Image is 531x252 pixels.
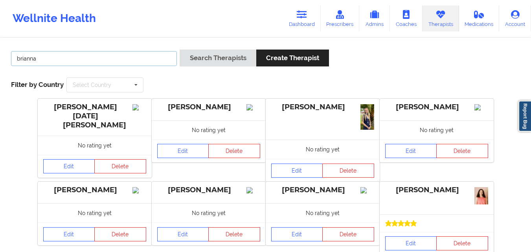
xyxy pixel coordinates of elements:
[436,144,488,158] button: Delete
[271,103,374,112] div: [PERSON_NAME]
[38,136,152,155] div: No rating yet
[152,120,266,140] div: No rating yet
[385,144,437,158] a: Edit
[43,227,95,241] a: Edit
[152,203,266,223] div: No rating yet
[322,227,374,241] button: Delete
[436,236,488,250] button: Delete
[283,6,321,31] a: Dashboard
[208,144,260,158] button: Delete
[208,227,260,241] button: Delete
[360,187,374,193] img: Image%2Fplaceholer-image.png
[157,103,260,112] div: [PERSON_NAME]
[180,50,256,66] button: Search Therapists
[43,159,95,173] a: Edit
[94,227,146,241] button: Delete
[94,159,146,173] button: Delete
[423,6,459,31] a: Therapists
[132,187,146,193] img: Image%2Fplaceholer-image.png
[266,140,380,159] div: No rating yet
[321,6,360,31] a: Prescribers
[157,227,209,241] a: Edit
[132,104,146,110] img: Image%2Fplaceholer-image.png
[360,104,374,130] img: b5543806-f58f-4acd-b6e1-be4879fd711a_Brianna_Doran_Professional_Photo.jpeg
[474,104,488,110] img: Image%2Fplaceholer-image.png
[256,50,329,66] button: Create Therapist
[322,164,374,178] button: Delete
[43,103,146,130] div: [PERSON_NAME] [DATE][PERSON_NAME]
[246,104,260,110] img: Image%2Fplaceholer-image.png
[499,6,531,31] a: Account
[474,187,488,204] img: d26363f5-d082-4b46-bf65-7590dfbb1f33_8d2a11d6-3d14-4018-9879-cffc9be95b3fUntitled+design+(4).png
[385,236,437,250] a: Edit
[518,101,531,132] a: Report Bug
[390,6,423,31] a: Coaches
[385,186,488,195] div: [PERSON_NAME]
[11,51,177,66] input: Search Keywords
[359,6,390,31] a: Admins
[43,186,146,195] div: [PERSON_NAME]
[11,81,64,88] span: Filter by Country
[266,203,380,223] div: No rating yet
[271,164,323,178] a: Edit
[73,82,111,88] div: Select Country
[271,186,374,195] div: [PERSON_NAME]
[246,187,260,193] img: Image%2Fplaceholer-image.png
[271,227,323,241] a: Edit
[157,186,260,195] div: [PERSON_NAME]
[157,144,209,158] a: Edit
[380,120,494,140] div: No rating yet
[38,203,152,223] div: No rating yet
[459,6,500,31] a: Medications
[385,103,488,112] div: [PERSON_NAME]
